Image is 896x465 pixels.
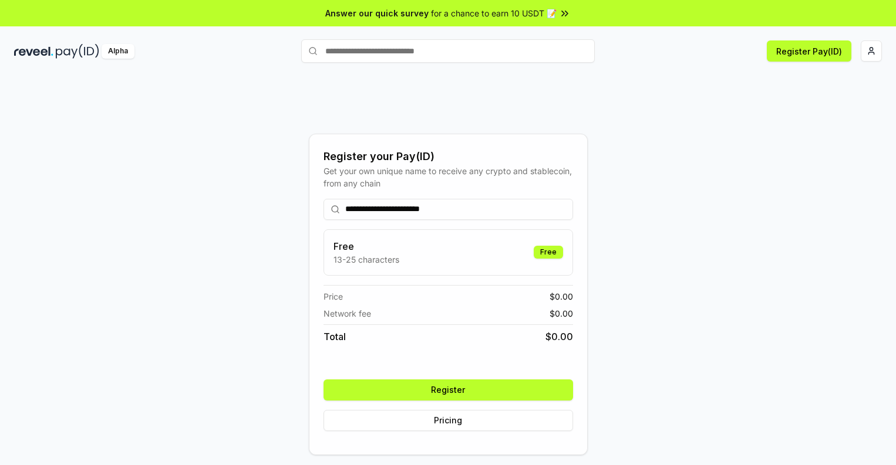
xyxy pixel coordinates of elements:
[545,330,573,344] span: $ 0.00
[14,44,53,59] img: reveel_dark
[334,239,399,253] h3: Free
[534,246,563,259] div: Free
[334,253,399,266] p: 13-25 characters
[56,44,99,59] img: pay_id
[324,330,346,344] span: Total
[324,290,343,303] span: Price
[431,7,557,19] span: for a chance to earn 10 USDT 📝
[325,7,429,19] span: Answer our quick survey
[550,307,573,320] span: $ 0.00
[550,290,573,303] span: $ 0.00
[324,165,573,189] div: Get your own unique name to receive any crypto and stablecoin, from any chain
[324,410,573,431] button: Pricing
[102,44,134,59] div: Alpha
[324,307,371,320] span: Network fee
[767,40,851,62] button: Register Pay(ID)
[324,148,573,165] div: Register your Pay(ID)
[324,379,573,400] button: Register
